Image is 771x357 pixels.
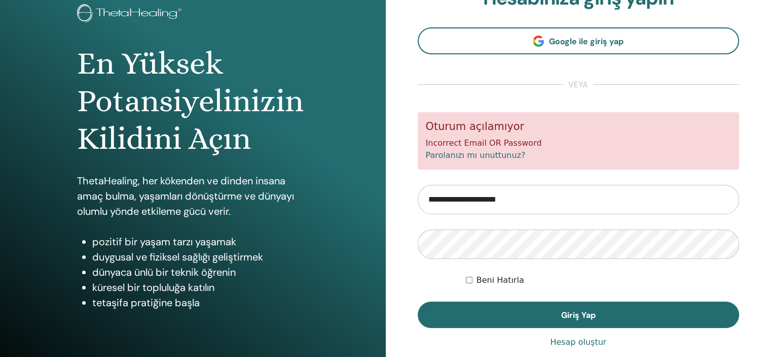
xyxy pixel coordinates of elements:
button: Giriş Yap [418,302,740,328]
span: Google ile giriş yap [549,36,623,47]
label: Beni Hatırla [476,274,524,286]
span: veya [563,79,593,91]
a: Hesap oluştur [550,336,606,348]
li: küresel bir topluluğa katılın [92,280,309,295]
li: dünyaca ünlü bir teknik öğrenin [92,265,309,280]
li: duygusal ve fiziksel sağlığı geliştirmek [92,249,309,265]
a: Parolanızı mı unuttunuz? [426,150,526,160]
p: ThetaHealing, her kökenden ve dinden insana amaç bulma, yaşamları dönüştürme ve dünyayı olumlu yö... [77,173,309,219]
a: Google ile giriş yap [418,27,740,54]
h5: Oturum açılamıyor [426,120,731,133]
span: Giriş Yap [561,310,596,320]
div: Incorrect Email OR Password [418,112,740,170]
div: Keep me authenticated indefinitely or until I manually logout [466,274,739,286]
li: pozitif bir yaşam tarzı yaşamak [92,234,309,249]
h1: En Yüksek Potansiyelinizin Kilidini Açın [77,45,309,158]
li: tetaşifa pratiğine başla [92,295,309,310]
